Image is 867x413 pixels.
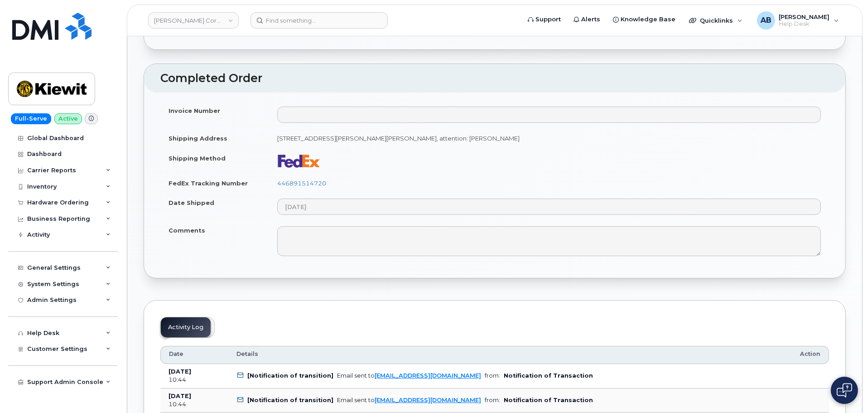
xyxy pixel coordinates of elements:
[148,12,239,29] a: Kiewit Corporation
[761,15,771,26] span: AB
[607,10,682,29] a: Knowledge Base
[485,397,500,403] span: from:
[250,12,388,29] input: Find something...
[169,154,226,163] label: Shipping Method
[236,350,258,358] span: Details
[504,372,593,379] b: Notification of Transaction
[169,376,220,384] div: 10:44
[247,397,333,403] b: [Notification of transition]
[247,372,333,379] b: [Notification of transition]
[700,17,733,24] span: Quicklinks
[837,383,852,398] img: Open chat
[169,134,227,143] label: Shipping Address
[751,11,845,29] div: Adam Bake
[375,372,481,379] a: [EMAIL_ADDRESS][DOMAIN_NAME]
[337,372,481,379] div: Email sent to
[683,11,749,29] div: Quicklinks
[169,400,220,408] div: 10:44
[521,10,567,29] a: Support
[169,179,248,188] label: FedEx Tracking Number
[169,199,214,207] label: Date Shipped
[169,107,220,115] label: Invoice Number
[779,13,829,20] span: [PERSON_NAME]
[169,393,191,399] b: [DATE]
[269,128,829,148] td: [STREET_ADDRESS][PERSON_NAME][PERSON_NAME], attention: [PERSON_NAME]
[485,372,500,379] span: from:
[792,346,829,364] th: Action
[621,15,675,24] span: Knowledge Base
[581,15,600,24] span: Alerts
[277,154,321,168] img: fedex-bc01427081be8802e1fb5a1adb1132915e58a0589d7a9405a0dcbe1127be6add.png
[277,180,326,187] a: 446891514720
[169,350,183,358] span: Date
[169,226,205,235] label: Comments
[535,15,561,24] span: Support
[337,397,481,403] div: Email sent to
[567,10,607,29] a: Alerts
[504,397,593,403] b: Notification of Transaction
[375,397,481,403] a: [EMAIL_ADDRESS][DOMAIN_NAME]
[160,72,829,85] h2: Completed Order
[169,368,191,375] b: [DATE]
[779,20,829,28] span: Help Desk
